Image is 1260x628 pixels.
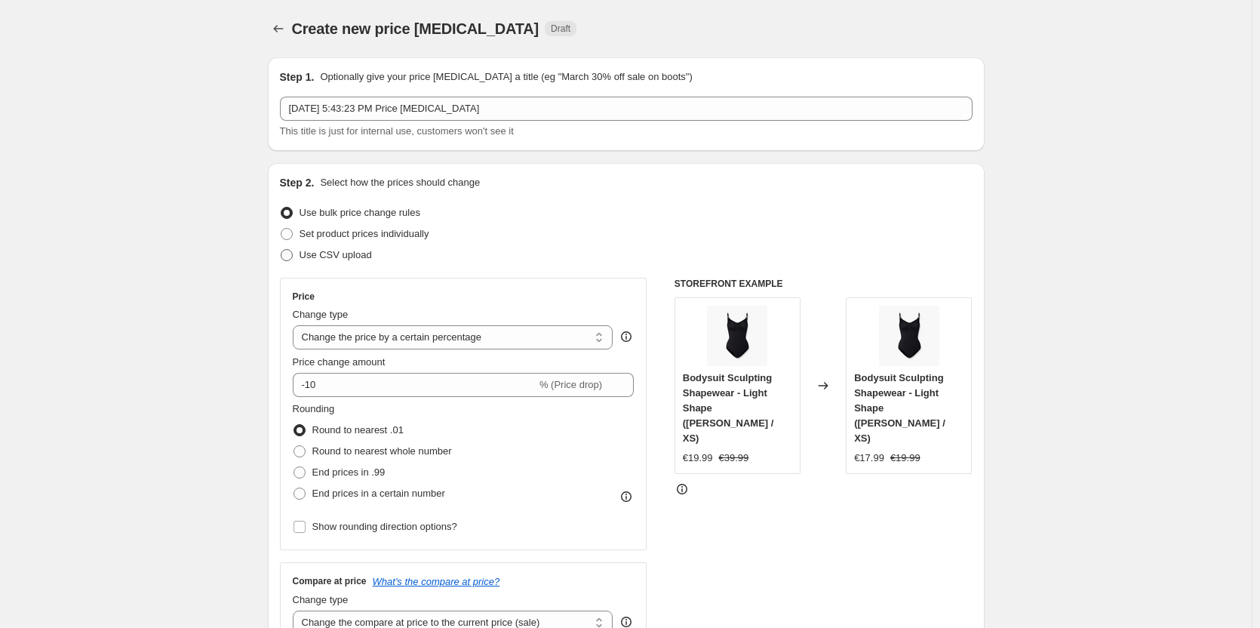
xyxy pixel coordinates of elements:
h3: Compare at price [293,575,367,587]
span: Change type [293,309,349,320]
span: €19.99 [890,452,920,463]
span: Change type [293,594,349,605]
span: Bodysuit Sculpting Shapewear - Light Shape ([PERSON_NAME] / XS) [854,372,945,444]
span: Price change amount [293,356,386,368]
span: €39.99 [719,452,749,463]
span: Bodysuit Sculpting Shapewear - Light Shape ([PERSON_NAME] / XS) [683,372,774,444]
span: Use bulk price change rules [300,207,420,218]
p: Select how the prices should change [320,175,480,190]
input: 30% off holiday sale [280,97,973,121]
span: €17.99 [854,452,884,463]
span: Show rounding direction options? [312,521,457,532]
span: End prices in a certain number [312,488,445,499]
button: What's the compare at price? [373,576,500,587]
span: End prices in .99 [312,466,386,478]
span: % (Price drop) [539,379,602,390]
span: This title is just for internal use, customers won't see it [280,125,514,137]
div: help [619,329,634,344]
span: Round to nearest .01 [312,424,404,436]
img: t_Titelbild_1.1_80x.png [879,306,939,366]
span: Create new price [MEDICAL_DATA] [292,20,539,37]
h2: Step 2. [280,175,315,190]
input: -15 [293,373,536,397]
p: Optionally give your price [MEDICAL_DATA] a title (eg "March 30% off sale on boots") [320,69,692,85]
h2: Step 1. [280,69,315,85]
span: Use CSV upload [300,249,372,260]
h3: Price [293,291,315,303]
span: Set product prices individually [300,228,429,239]
span: Draft [551,23,570,35]
span: €19.99 [683,452,713,463]
img: t_Titelbild_1.1_80x.png [707,306,767,366]
span: Round to nearest whole number [312,445,452,457]
h6: STOREFRONT EXAMPLE [675,278,973,290]
span: Rounding [293,403,335,414]
button: Price change jobs [268,18,289,39]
